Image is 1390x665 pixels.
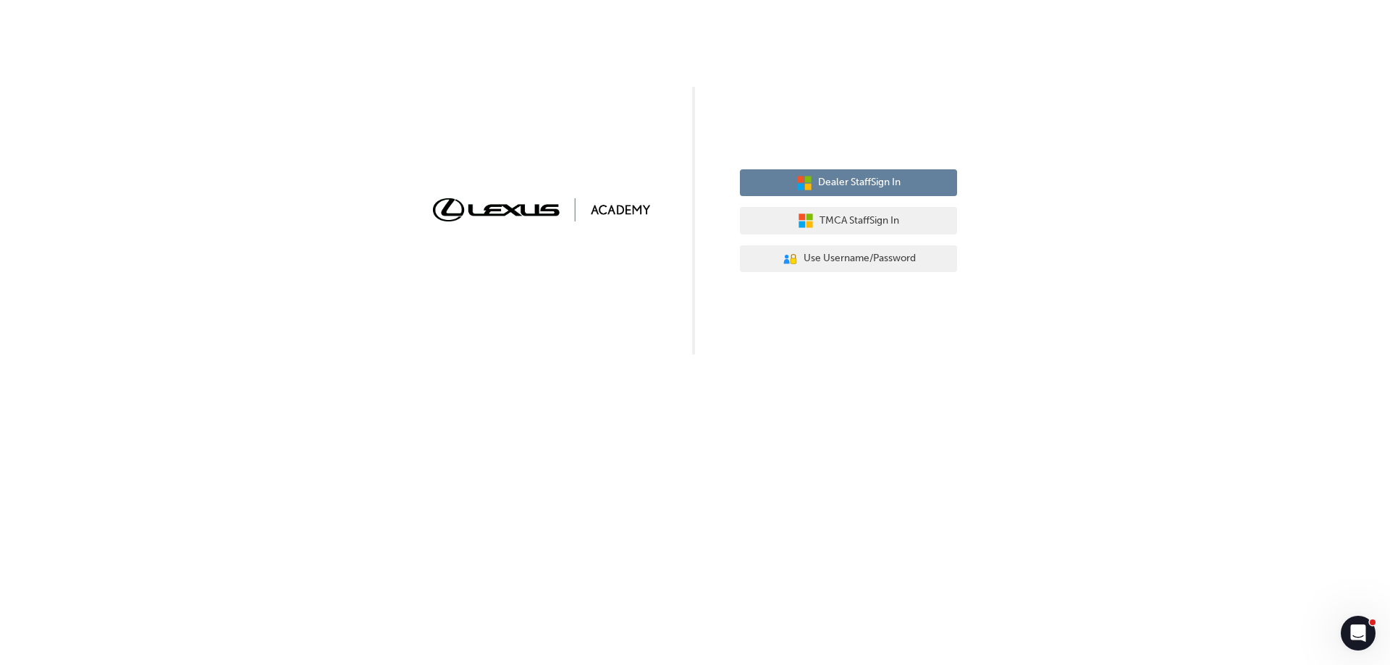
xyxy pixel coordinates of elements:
[740,207,957,234] button: TMCA StaffSign In
[433,198,650,221] img: Trak
[740,169,957,197] button: Dealer StaffSign In
[1341,616,1376,651] iframe: Intercom live chat
[820,213,899,229] span: TMCA Staff Sign In
[804,250,916,267] span: Use Username/Password
[740,245,957,273] button: Use Username/Password
[818,174,901,191] span: Dealer Staff Sign In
